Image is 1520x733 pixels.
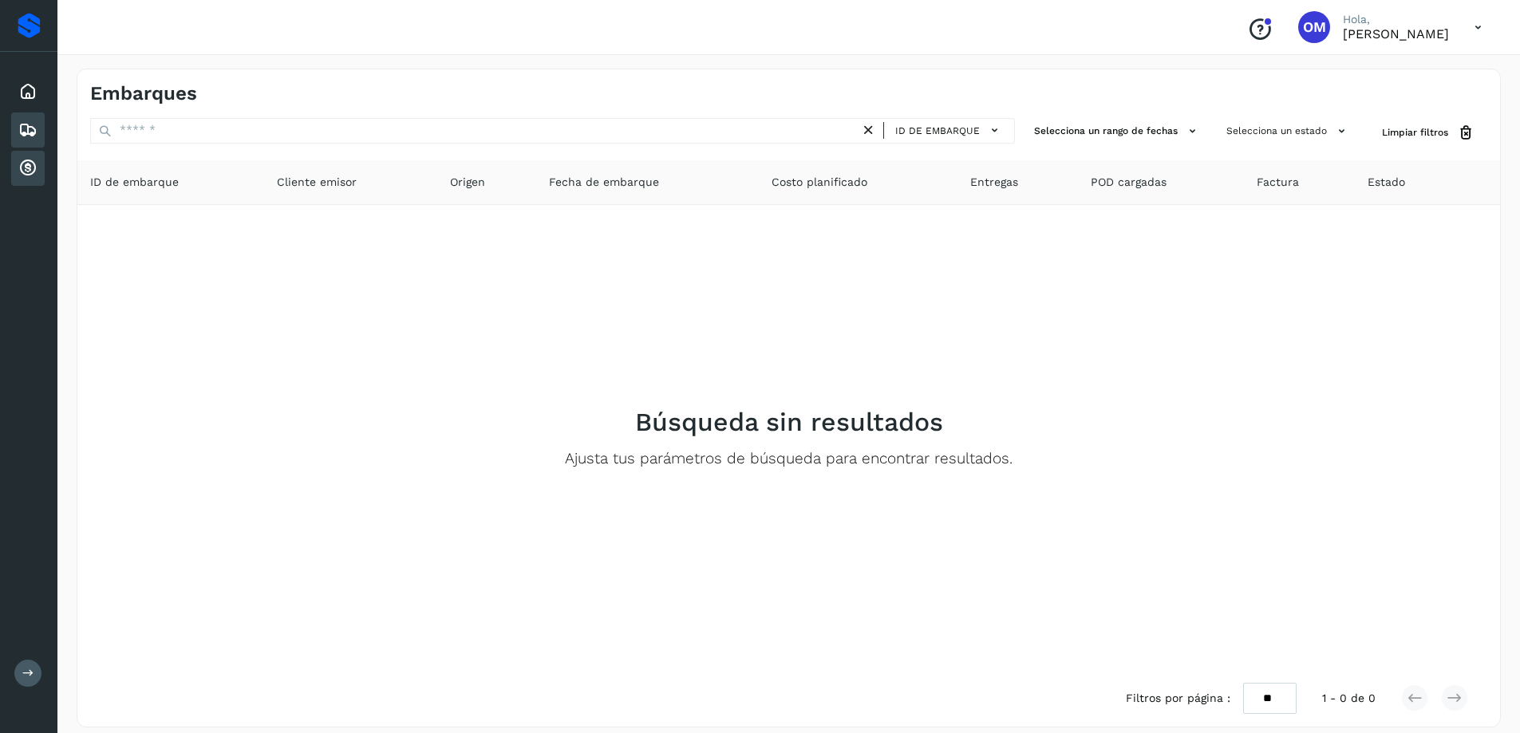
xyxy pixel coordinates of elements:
[1322,690,1376,707] span: 1 - 0 de 0
[1126,690,1230,707] span: Filtros por página :
[1343,26,1449,41] p: OZIEL MATA MURO
[1369,118,1487,148] button: Limpiar filtros
[772,174,867,191] span: Costo planificado
[1091,174,1167,191] span: POD cargadas
[1343,13,1449,26] p: Hola,
[1028,118,1207,144] button: Selecciona un rango de fechas
[11,151,45,186] div: Cuentas por cobrar
[90,82,197,105] h4: Embarques
[895,124,980,138] span: ID de embarque
[1257,174,1299,191] span: Factura
[970,174,1018,191] span: Entregas
[450,174,485,191] span: Origen
[890,119,1008,142] button: ID de embarque
[90,174,179,191] span: ID de embarque
[1382,125,1448,140] span: Limpiar filtros
[1220,118,1356,144] button: Selecciona un estado
[565,450,1013,468] p: Ajusta tus parámetros de búsqueda para encontrar resultados.
[277,174,357,191] span: Cliente emisor
[1368,174,1405,191] span: Estado
[549,174,659,191] span: Fecha de embarque
[11,74,45,109] div: Inicio
[11,112,45,148] div: Embarques
[635,407,943,437] h2: Búsqueda sin resultados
